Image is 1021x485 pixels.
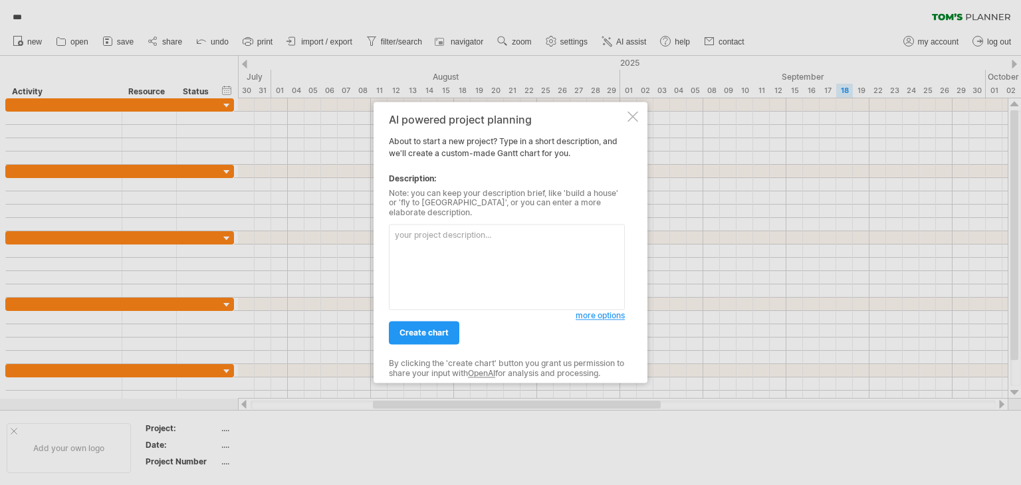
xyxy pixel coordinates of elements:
[468,368,495,378] a: OpenAI
[389,114,625,126] div: AI powered project planning
[389,173,625,185] div: Description:
[389,189,625,217] div: Note: you can keep your description brief, like 'build a house' or 'fly to [GEOGRAPHIC_DATA]', or...
[576,310,625,322] a: more options
[389,322,459,345] a: create chart
[399,328,449,338] span: create chart
[389,114,625,371] div: About to start a new project? Type in a short description, and we'll create a custom-made Gantt c...
[576,311,625,321] span: more options
[389,359,625,379] div: By clicking the 'create chart' button you grant us permission to share your input with for analys...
